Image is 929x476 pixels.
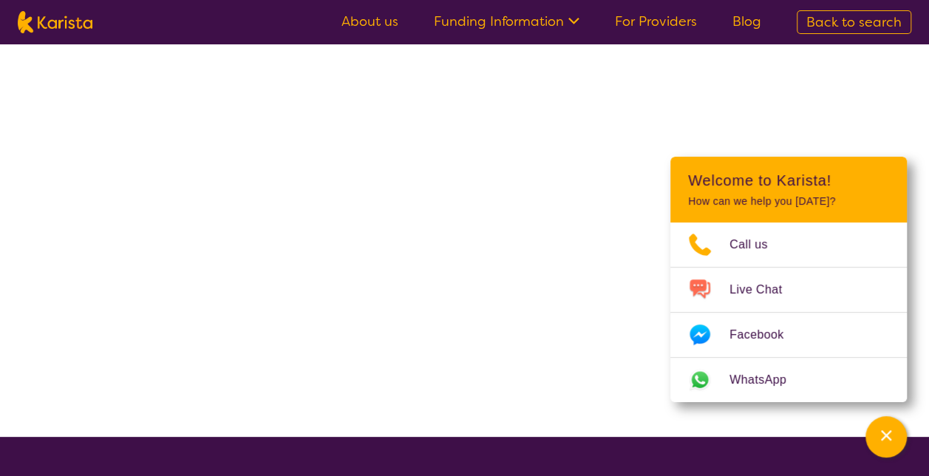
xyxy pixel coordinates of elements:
[670,222,907,402] ul: Choose channel
[865,416,907,458] button: Channel Menu
[797,10,911,34] a: Back to search
[729,279,800,301] span: Live Chat
[434,13,579,30] a: Funding Information
[615,13,697,30] a: For Providers
[670,157,907,402] div: Channel Menu
[688,171,889,189] h2: Welcome to Karista!
[18,11,92,33] img: Karista logo
[729,369,804,391] span: WhatsApp
[806,13,902,31] span: Back to search
[341,13,398,30] a: About us
[729,234,786,256] span: Call us
[670,358,907,402] a: Web link opens in a new tab.
[688,195,889,208] p: How can we help you [DATE]?
[729,324,801,346] span: Facebook
[732,13,761,30] a: Blog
